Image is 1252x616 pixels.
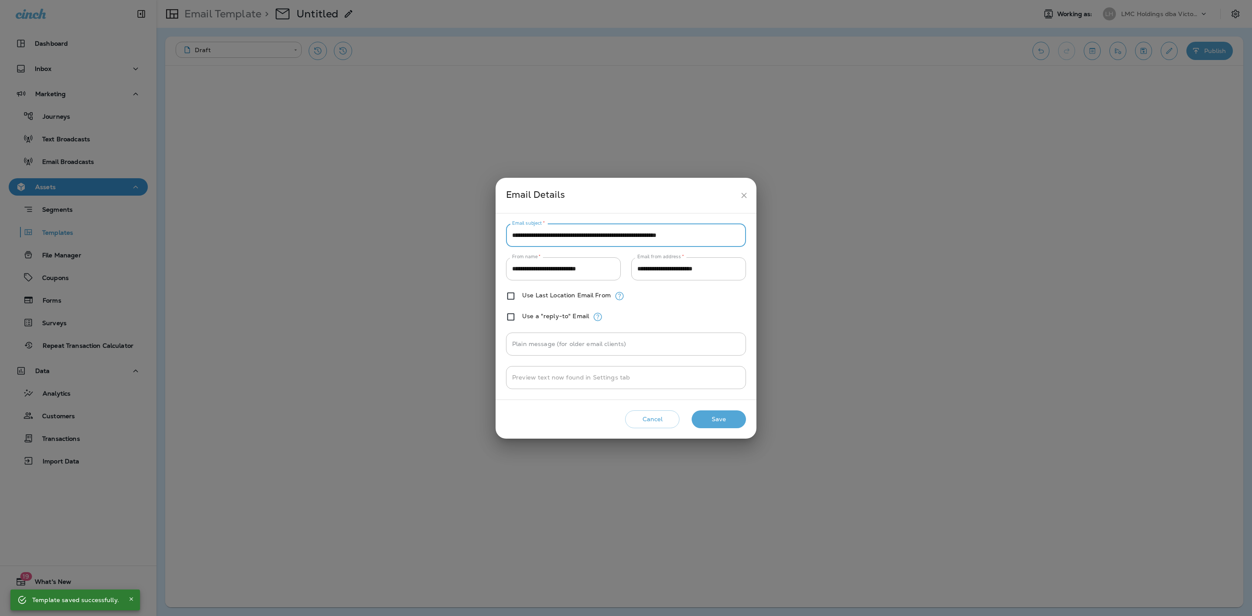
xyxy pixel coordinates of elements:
[522,313,589,320] label: Use a "reply-to" Email
[512,220,545,226] label: Email subject
[32,592,119,608] div: Template saved successfully.
[506,187,736,203] div: Email Details
[736,187,752,203] button: close
[625,410,679,428] button: Cancel
[512,253,541,260] label: From name
[637,253,684,260] label: Email from address
[126,594,137,604] button: Close
[522,292,611,299] label: Use Last Location Email From
[692,410,746,428] button: Save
